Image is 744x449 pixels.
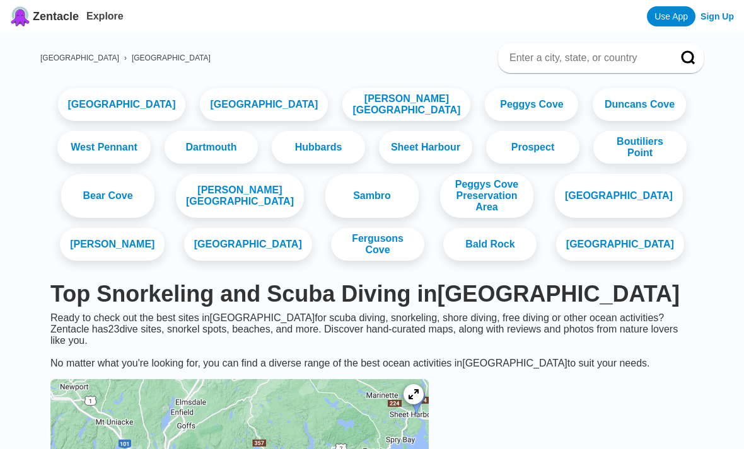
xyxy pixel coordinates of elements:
[379,131,472,164] a: Sheet Harbour
[555,174,683,218] a: [GEOGRAPHIC_DATA]
[10,6,30,26] img: Zentacle logo
[700,11,734,21] a: Sign Up
[440,174,533,218] a: Peggys Cove Preservation Area
[50,281,694,307] h1: Top Snorkeling and Scuba Diving in [GEOGRAPHIC_DATA]
[58,88,186,121] a: [GEOGRAPHIC_DATA]
[486,131,579,164] a: Prospect
[325,174,419,218] a: Sambro
[556,228,684,261] a: [GEOGRAPHIC_DATA]
[124,54,127,62] span: ›
[508,52,663,64] input: Enter a city, state, or country
[272,131,365,164] a: Hubbards
[40,54,119,62] a: [GEOGRAPHIC_DATA]
[40,312,704,369] div: Ready to check out the best sites in [GEOGRAPHIC_DATA] for scuba diving, snorkeling, shore diving...
[132,54,211,62] a: [GEOGRAPHIC_DATA]
[184,228,312,261] a: [GEOGRAPHIC_DATA]
[331,228,424,261] a: Fergusons Cove
[60,228,165,261] a: [PERSON_NAME]
[57,131,151,164] a: West Pennant
[342,88,470,121] a: [PERSON_NAME][GEOGRAPHIC_DATA]
[10,6,79,26] a: Zentacle logoZentacle
[485,88,578,121] a: Peggys Cove
[176,174,304,218] a: [PERSON_NAME][GEOGRAPHIC_DATA]
[200,88,328,121] a: [GEOGRAPHIC_DATA]
[443,228,537,261] a: Bald Rock
[165,131,258,164] a: Dartmouth
[86,11,124,21] a: Explore
[593,131,687,164] a: Boutiliers Point
[61,174,154,218] a: Bear Cove
[647,6,695,26] a: Use App
[593,88,686,121] a: Duncans Cove
[33,10,79,23] span: Zentacle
